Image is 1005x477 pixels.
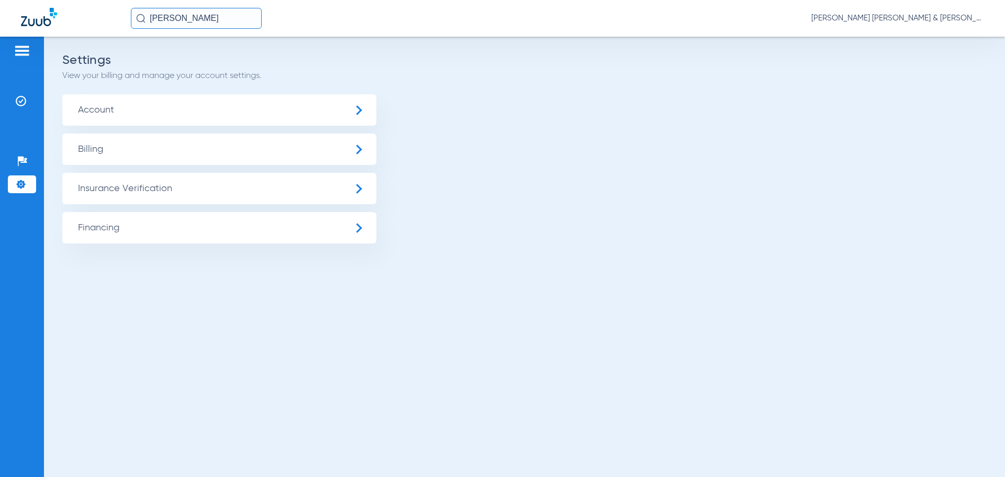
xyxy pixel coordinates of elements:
img: Search Icon [136,14,146,23]
span: Financing [62,212,376,243]
span: [PERSON_NAME] [PERSON_NAME] & [PERSON_NAME] [811,13,984,24]
h2: Settings [62,55,987,65]
span: Insurance Verification [62,173,376,204]
img: hamburger-icon [14,45,30,57]
input: Search for patients [131,8,262,29]
span: Account [62,94,376,126]
img: Zuub Logo [21,8,57,26]
p: View your billing and manage your account settings. [62,71,987,81]
span: Billing [62,134,376,165]
iframe: Chat Widget [953,427,1005,477]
